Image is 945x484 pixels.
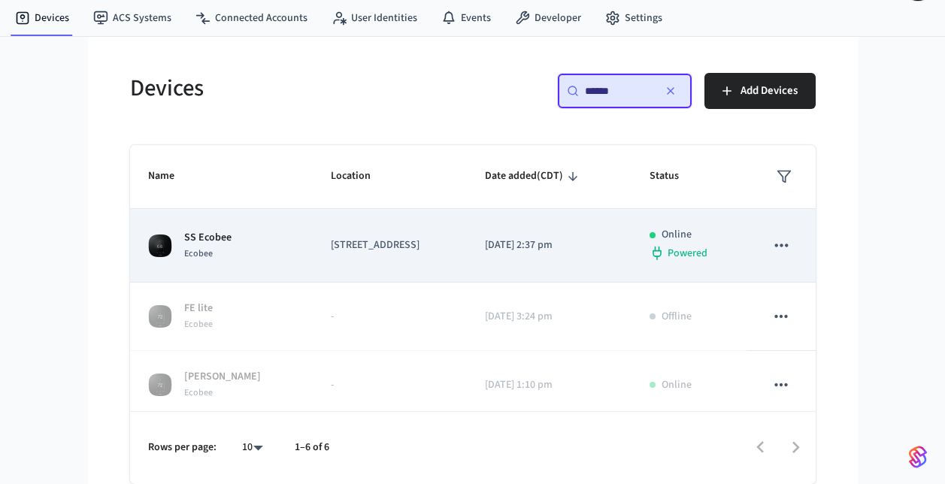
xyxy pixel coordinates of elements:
[593,5,674,32] a: Settings
[909,445,927,469] img: SeamLogoGradient.69752ec5.svg
[331,377,449,393] p: -
[485,377,613,393] p: [DATE] 1:10 pm
[148,304,172,328] img: Ecobee 3 Lite Thermostat
[485,237,613,253] p: [DATE] 2:37 pm
[235,437,271,458] div: 10
[184,301,213,316] p: FE lite
[295,440,329,455] p: 1–6 of 6
[662,377,692,393] p: Online
[184,318,213,331] span: Ecobee
[662,227,692,243] p: Online
[650,165,698,188] span: Status
[320,5,429,32] a: User Identities
[148,440,217,455] p: Rows per page:
[485,309,613,325] p: [DATE] 3:24 pm
[184,386,213,399] span: Ecobee
[130,73,464,104] h5: Devices
[668,246,707,261] span: Powered
[184,230,232,246] p: SS Ecobee
[148,165,194,188] span: Name
[183,5,320,32] a: Connected Accounts
[331,165,390,188] span: Location
[184,369,261,385] p: [PERSON_NAME]
[81,5,183,32] a: ACS Systems
[704,73,816,109] button: Add Devices
[503,5,593,32] a: Developer
[485,165,583,188] span: Date added(CDT)
[741,81,798,101] span: Add Devices
[148,234,172,258] img: ecobee_lite_3
[184,247,213,260] span: Ecobee
[331,309,449,325] p: -
[331,237,449,253] p: [STREET_ADDRESS]
[429,5,503,32] a: Events
[3,5,81,32] a: Devices
[148,373,172,397] img: Ecobee 3 Lite Thermostat
[662,309,692,325] p: Offline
